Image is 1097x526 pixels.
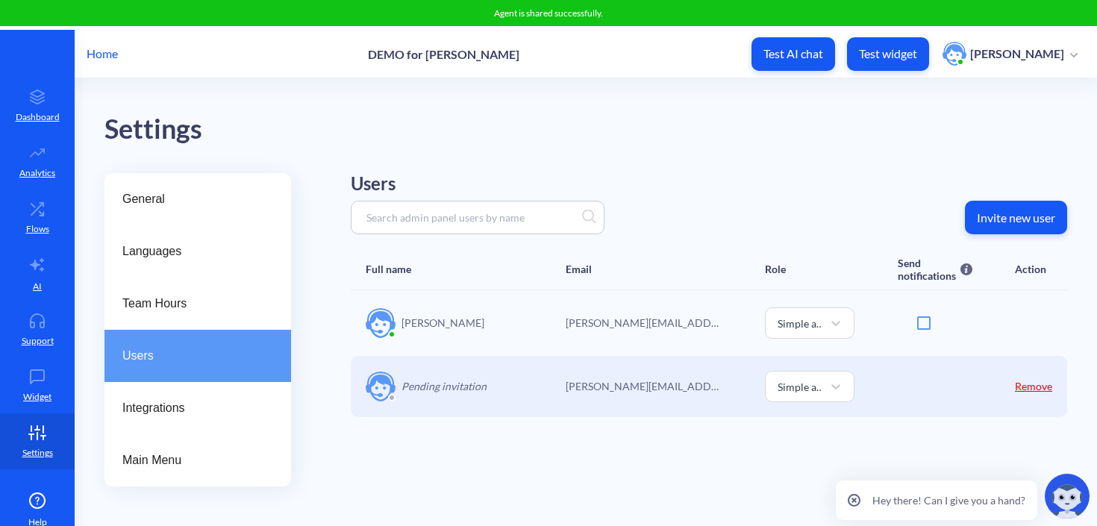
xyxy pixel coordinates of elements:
[778,315,824,331] div: Simple admin
[104,173,291,225] a: General
[859,46,917,61] p: Test widget
[33,280,42,293] p: AI
[87,45,118,63] p: Home
[1015,263,1046,275] div: Action
[847,37,929,71] button: Test widget
[351,173,1067,195] h2: Users
[122,347,261,365] span: Users
[104,382,291,434] a: Integrations
[1015,380,1052,392] a: Remove
[935,40,1085,67] button: user photo[PERSON_NAME]
[566,378,722,394] p: jason@uselogik.com
[778,378,824,394] div: Simple admin
[22,334,54,348] p: Support
[122,242,261,260] span: Languages
[104,330,291,382] a: Users
[122,295,261,313] span: Team Hours
[366,308,396,338] img: user image
[965,201,1067,234] button: Invite new user
[104,225,291,278] a: Languages
[22,446,53,460] p: Settings
[368,47,519,61] p: DEMO for [PERSON_NAME]
[366,263,411,275] div: Full name
[104,108,1097,151] div: Settings
[366,372,396,401] img: user image
[122,190,261,208] span: General
[359,209,582,226] input: Search admin panel users by name
[23,390,51,404] p: Widget
[1045,474,1090,519] img: copilot-icon.svg
[765,263,786,275] div: Role
[566,315,722,331] p: christina.vergelets@botscrew.com
[401,315,484,331] p: [PERSON_NAME]
[401,380,487,392] i: Pending invitation
[970,46,1064,62] p: [PERSON_NAME]
[104,434,291,486] a: Main Menu
[751,37,835,71] button: Test AI chat
[977,210,1055,225] p: Invite new user
[494,7,603,19] span: Agent is shared successfully.
[16,110,60,124] p: Dashboard
[898,257,958,282] div: Send notifications
[958,257,972,282] img: info icon
[872,492,1025,508] p: Hey there! Can I give you a hand?
[19,166,55,180] p: Analytics
[122,451,261,469] span: Main Menu
[763,46,823,61] p: Test AI chat
[943,42,966,66] img: user photo
[566,263,592,275] div: Email
[122,399,261,417] span: Integrations
[104,278,291,330] a: Team Hours
[26,222,49,236] p: Flows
